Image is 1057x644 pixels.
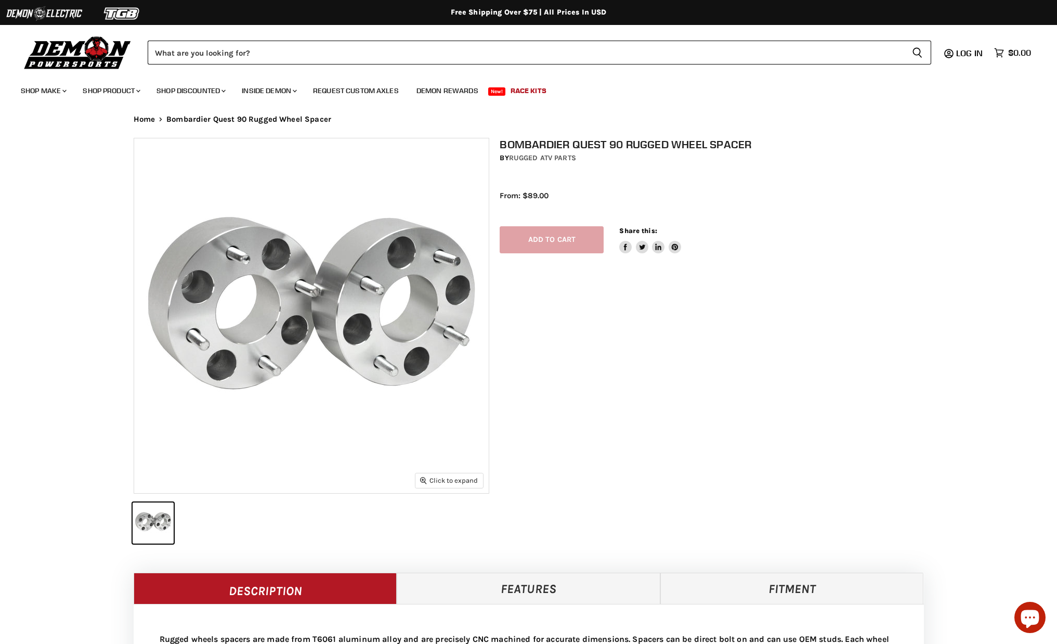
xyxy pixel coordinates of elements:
span: New! [488,87,506,96]
div: by [500,152,934,164]
img: TGB Logo 2 [83,4,161,23]
a: $0.00 [989,45,1036,60]
span: Share this: [619,227,657,235]
span: Click to expand [420,476,478,484]
span: Bombardier Quest 90 Rugged Wheel Spacer [166,115,331,124]
a: Description [134,573,397,604]
a: Fitment [660,573,924,604]
a: Inside Demon [234,80,303,101]
span: $0.00 [1008,48,1031,58]
img: Bombardier Quest 90 Rugged Wheel Spacer [134,138,489,493]
a: Rugged ATV Parts [509,153,576,162]
a: Request Custom Axles [305,80,407,101]
aside: Share this: [619,226,681,254]
a: Race Kits [503,80,554,101]
a: Features [397,573,660,604]
inbox-online-store-chat: Shopify online store chat [1011,602,1049,636]
button: Click to expand [415,473,483,487]
span: Log in [956,48,983,58]
div: Free Shipping Over $75 | All Prices In USD [113,8,945,17]
button: Bombardier Quest 90 Rugged Wheel Spacer thumbnail [133,503,174,544]
ul: Main menu [13,76,1028,101]
img: Demon Powersports [21,34,135,71]
h1: Bombardier Quest 90 Rugged Wheel Spacer [500,138,934,151]
a: Shop Discounted [149,80,232,101]
img: Demon Electric Logo 2 [5,4,83,23]
nav: Breadcrumbs [113,115,945,124]
input: Search [148,41,904,65]
span: From: $89.00 [500,191,549,200]
a: Log in [951,48,989,58]
a: Shop Product [75,80,147,101]
button: Search [904,41,931,65]
form: Product [148,41,931,65]
a: Shop Make [13,80,73,101]
a: Home [134,115,155,124]
a: Demon Rewards [409,80,486,101]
